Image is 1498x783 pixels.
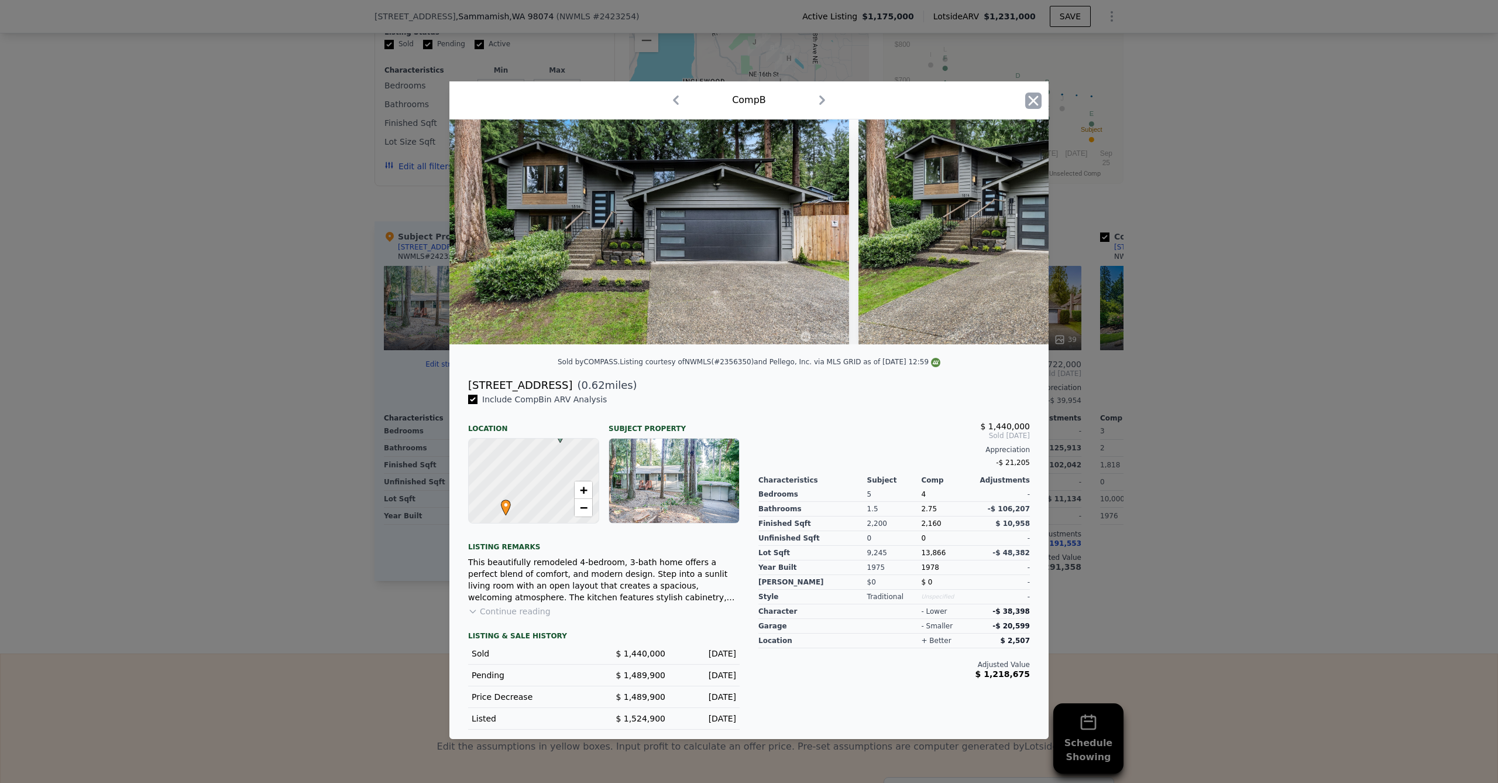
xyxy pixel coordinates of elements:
[921,490,926,498] span: 4
[975,575,1030,590] div: -
[1001,637,1030,645] span: $ 2,507
[580,483,587,497] span: +
[758,590,867,604] div: Style
[616,671,665,680] span: $ 1,489,900
[758,487,867,502] div: Bedrooms
[980,422,1030,431] span: $ 1,440,000
[609,415,740,433] div: Subject Property
[675,691,736,703] div: [DATE]
[921,549,946,557] span: 13,866
[867,546,922,560] div: 9,245
[575,499,592,517] a: Zoom out
[758,619,867,634] div: garage
[758,502,867,517] div: Bathrooms
[449,119,849,344] img: Property Img
[758,560,867,575] div: Year Built
[582,379,605,391] span: 0.62
[468,533,740,552] div: Listing remarks
[616,714,665,723] span: $ 1,524,900
[996,459,1030,467] span: -$ 21,205
[758,660,1030,669] div: Adjusted Value
[758,575,867,590] div: [PERSON_NAME]
[572,377,637,394] span: ( miles)
[975,476,1030,485] div: Adjustments
[921,578,932,586] span: $ 0
[992,549,1030,557] span: -$ 48,382
[975,560,1030,575] div: -
[616,692,665,702] span: $ 1,489,900
[498,496,514,514] span: •
[477,395,611,404] span: Include Comp B in ARV Analysis
[468,606,551,617] button: Continue reading
[867,560,922,575] div: 1975
[758,445,1030,454] div: Appreciation
[931,358,940,367] img: NWMLS Logo
[867,531,922,546] div: 0
[558,358,620,366] div: Sold by COMPASS .
[732,93,766,107] div: Comp B
[758,431,1030,440] span: Sold [DATE]
[498,500,505,507] div: •
[867,575,922,590] div: $0
[575,481,592,499] a: Zoom in
[921,636,951,645] div: + better
[921,590,975,604] div: Unspecified
[758,546,867,560] div: Lot Sqft
[975,590,1030,604] div: -
[921,560,975,575] div: 1978
[992,607,1030,616] span: -$ 38,398
[995,519,1030,528] span: $ 10,958
[758,476,867,485] div: Characteristics
[921,519,941,528] span: 2,160
[758,634,867,648] div: location
[921,607,947,616] div: - lower
[867,487,922,502] div: 5
[867,502,922,517] div: 1.5
[675,713,736,724] div: [DATE]
[867,517,922,531] div: 2,200
[620,358,940,366] div: Listing courtesy of NWMLS (#2356350) and Pellego, Inc. via MLS GRID as of [DATE] 12:59
[867,476,922,485] div: Subject
[858,119,1229,344] img: Property Img
[616,649,665,658] span: $ 1,440,000
[468,631,740,643] div: LISTING & SALE HISTORY
[867,590,922,604] div: Traditional
[468,415,599,433] div: Location
[472,713,595,724] div: Listed
[580,500,587,515] span: −
[975,669,1030,679] span: $ 1,218,675
[921,534,926,542] span: 0
[472,669,595,681] div: Pending
[921,476,975,485] div: Comp
[468,377,572,394] div: [STREET_ADDRESS]
[468,556,740,603] div: This beautifully remodeled 4-bedroom, 3-bath home offers a perfect blend of comfort, and modern d...
[975,531,1030,546] div: -
[758,531,867,546] div: Unfinished Sqft
[675,669,736,681] div: [DATE]
[921,502,975,517] div: 2.75
[675,648,736,659] div: [DATE]
[472,691,595,703] div: Price Decrease
[921,621,953,631] div: - smaller
[975,487,1030,502] div: -
[472,648,595,659] div: Sold
[988,505,1030,513] span: -$ 106,207
[758,517,867,531] div: Finished Sqft
[758,604,867,619] div: character
[992,622,1030,630] span: -$ 20,599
